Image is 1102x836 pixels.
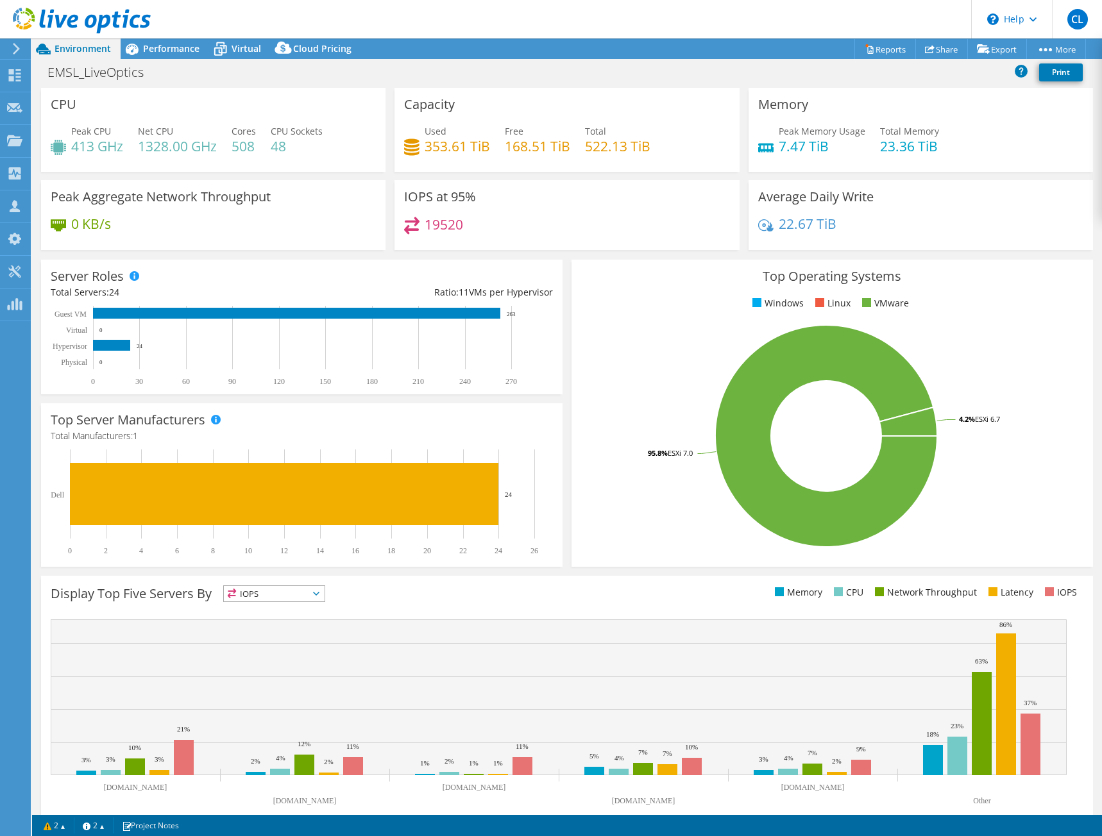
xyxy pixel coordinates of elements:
div: Ratio: VMs per Hypervisor [301,285,552,299]
text: 20 [423,546,431,555]
h4: 508 [232,139,256,153]
text: 2% [251,757,260,765]
text: [DOMAIN_NAME] [781,783,845,792]
text: 10 [244,546,252,555]
h4: 48 [271,139,323,153]
text: 263 [507,311,516,317]
text: 11% [346,742,359,750]
text: Physical [61,358,87,367]
text: 0 [99,327,103,333]
text: 24 [495,546,502,555]
text: 22 [459,546,467,555]
span: Environment [55,42,111,54]
text: 10% [128,744,141,751]
text: 3% [106,755,115,763]
li: IOPS [1042,585,1077,599]
a: Export [967,39,1027,59]
text: 2% [324,758,334,765]
a: 2 [35,817,74,833]
text: 10% [685,743,698,751]
text: 3% [81,756,91,764]
li: Network Throughput [872,585,977,599]
text: 240 [459,377,471,386]
text: 14 [316,546,324,555]
text: 24 [137,343,143,349]
text: Guest VM [55,310,87,319]
text: 86% [999,621,1012,628]
li: Latency [985,585,1033,599]
span: IOPS [224,586,325,601]
text: 12% [298,740,310,748]
text: 18 [387,546,395,555]
a: Reports [854,39,916,59]
text: 24 [505,490,513,498]
text: 0 [68,546,72,555]
text: 3% [759,755,768,763]
h4: 413 GHz [71,139,123,153]
h3: Capacity [404,97,455,112]
text: [DOMAIN_NAME] [104,783,167,792]
text: [DOMAIN_NAME] [443,783,506,792]
text: 90 [228,377,236,386]
h3: Top Operating Systems [581,269,1083,283]
li: Memory [772,585,822,599]
span: Cores [232,125,256,137]
text: 2% [832,757,842,765]
tspan: 4.2% [959,414,975,424]
text: 6 [175,546,179,555]
text: 7% [663,749,672,757]
text: 7% [638,748,648,756]
tspan: 95.8% [648,448,668,458]
span: Total [585,125,606,137]
a: 2 [74,817,114,833]
span: 11 [459,286,469,298]
text: 4% [784,754,793,762]
h1: EMSL_LiveOptics [42,65,164,79]
h3: Server Roles [51,269,124,283]
text: 1% [469,759,479,767]
text: Dell [51,490,64,499]
div: Total Servers: [51,285,301,299]
text: 23% [951,722,963,730]
h3: CPU [51,97,76,112]
a: Share [915,39,968,59]
h3: Top Server Manufacturers [51,413,205,427]
li: CPU [831,585,863,599]
text: 150 [319,377,331,386]
h4: 353.61 TiB [425,139,490,153]
h4: 22.67 TiB [779,217,836,231]
text: 11% [516,742,529,750]
text: 180 [366,377,378,386]
span: 1 [133,430,138,442]
text: [DOMAIN_NAME] [273,796,337,805]
h4: 522.13 TiB [585,139,650,153]
text: 3% [155,755,164,763]
tspan: ESXi 7.0 [668,448,693,458]
text: 120 [273,377,285,386]
span: Peak Memory Usage [779,125,865,137]
li: Linux [812,296,851,310]
li: Windows [749,296,804,310]
text: Other [973,796,990,805]
text: 0 [99,359,103,365]
span: Virtual [232,42,261,54]
span: Cloud Pricing [293,42,352,54]
text: 1% [493,759,503,767]
tspan: ESXi 6.7 [975,414,1000,424]
a: Print [1039,63,1083,81]
text: 4% [276,754,285,762]
text: 0 [91,377,95,386]
text: 60 [182,377,190,386]
h4: 19520 [425,217,463,231]
text: Hypervisor [53,342,87,351]
h4: Total Manufacturers: [51,429,553,443]
h4: 0 KB/s [71,217,111,231]
span: Used [425,125,446,137]
text: 63% [975,657,988,665]
h4: 7.47 TiB [779,139,865,153]
text: 4 [139,546,143,555]
h3: IOPS at 95% [404,190,476,204]
text: [DOMAIN_NAME] [612,796,675,805]
h4: 1328.00 GHz [138,139,217,153]
text: 8 [211,546,215,555]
